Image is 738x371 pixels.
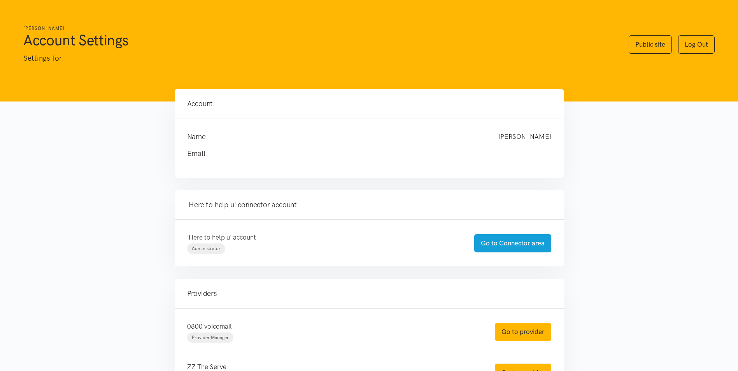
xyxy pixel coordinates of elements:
h4: Providers [187,288,551,299]
a: Go to Connector area [474,234,551,252]
h4: Account [187,98,551,109]
p: 0800 voicemail [187,321,479,332]
h6: [PERSON_NAME] [23,25,613,32]
span: Provider Manager [192,335,229,340]
div: [PERSON_NAME] [491,131,559,142]
a: Go to provider [495,323,551,341]
p: 'Here to help u' account [187,232,459,243]
p: Settings for [23,52,613,64]
h4: Email [187,148,536,159]
a: Public site [629,35,672,54]
h4: 'Here to help u' connector account [187,199,551,210]
h1: Account Settings [23,31,613,49]
h4: Name [187,131,483,142]
a: Log Out [678,35,715,54]
span: Administrator [192,246,221,251]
